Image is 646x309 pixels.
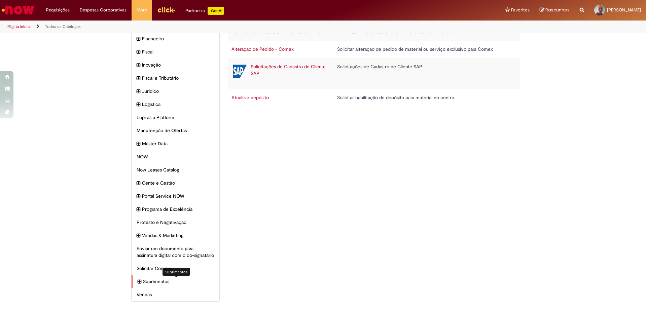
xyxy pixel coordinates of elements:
[137,206,140,213] i: expandir categoria Programa de Excelência
[228,41,520,58] tr: Alteração de Pedido - Comex Solicitar alteração de pedido de material ou serviço exclusivo para C...
[334,58,512,89] td: Solicitações de Cadastro de Cliente SAP
[143,278,214,285] span: Suprimentos
[334,41,512,58] td: Solicitar alteração de pedido de material ou serviço exclusivo para Comex
[137,48,140,56] i: expandir categoria Fiscal
[137,62,140,69] i: expandir categoria Inovação
[132,189,219,203] div: expandir categoria Portal Service NOW Portal Service NOW
[132,242,219,262] div: Enviar um documento para assinatura digital com o co-signatário
[334,89,512,107] td: Solicitar habilitação de depósito para material no centro.
[137,35,140,43] i: expandir categoria Financeiro
[142,88,214,94] span: Jurídico
[132,150,219,163] div: NOW
[231,94,269,101] a: Atualizar depósito
[132,202,219,216] div: expandir categoria Programa de Excelência Programa de Excelência
[511,7,530,13] span: Favoritos
[228,89,520,107] tr: Atualizar depósito Solicitar habilitação de depósito para material no centro.
[132,71,219,85] div: expandir categoria Fiscal e Tributário Fiscal e Tributário
[132,229,219,242] div: expandir categoria Vendas & Marketing Vendas & Marketing
[142,75,214,81] span: Fiscal e Tributário
[137,166,214,173] span: Now Leases Catalog
[132,288,219,301] div: Vendas
[231,64,247,80] img: Solicitações de Cadastro de Cliente SAP
[137,193,140,200] i: expandir categoria Portal Service NOW
[185,7,224,15] div: Padroniza
[142,101,214,108] span: Logistica
[137,75,140,82] i: expandir categoria Fiscal e Tributário
[208,7,224,15] p: +GenAi
[142,193,214,199] span: Portal Service NOW
[540,7,570,13] a: Rascunhos
[132,137,219,150] div: expandir categoria Master Data Master Data
[142,35,214,42] span: Financeiro
[137,265,214,272] span: Solicitar Compra
[132,84,219,98] div: expandir categoria Jurídico Jurídico
[132,98,219,111] div: expandir categoria Logistica Logistica
[46,7,70,13] span: Requisições
[137,291,214,298] span: Vendas
[7,24,31,29] a: Página inicial
[132,124,219,137] div: Manutenção de Ofertas
[137,153,214,160] span: NOW
[545,7,570,13] span: Rascunhos
[142,140,214,147] span: Master Data
[1,3,35,17] img: ServiceNow
[251,64,326,76] a: Solicitações de Cadastro de Cliente SAP
[163,268,190,276] div: Suprimentos
[137,7,147,13] span: More
[157,5,175,15] img: click_logo_yellow_360x200.png
[137,245,214,259] span: Enviar um documento para assinatura digital com o co-signatário
[132,58,219,72] div: expandir categoria Inovação Inovação
[132,262,219,275] div: Solicitar Compra
[132,216,219,229] div: Protesto e Negativação
[132,176,219,190] div: expandir categoria Gente e Gestão Gente e Gestão
[138,278,141,285] i: expandir categoria Suprimentos
[142,62,214,68] span: Inovação
[137,127,214,134] span: Manutenção de Ofertas
[137,101,140,108] i: expandir categoria Logistica
[137,114,214,121] span: Lupi as a Platform
[228,58,520,89] tr: Solicitações de Cadastro de Cliente SAP Solicitações de Cadastro de Cliente SAP Solicitações de C...
[45,24,81,29] a: Todos os Catálogos
[132,275,219,288] div: expandir categoria Suprimentos Suprimentos
[132,32,219,45] div: expandir categoria Financeiro Financeiro
[137,180,140,187] i: expandir categoria Gente e Gestão
[607,7,641,13] span: [PERSON_NAME]
[137,140,140,148] i: expandir categoria Master Data
[137,88,140,95] i: expandir categoria Jurídico
[132,111,219,124] div: Lupi as a Platform
[142,180,214,186] span: Gente e Gestão
[132,45,219,59] div: expandir categoria Fiscal Fiscal
[5,21,426,33] ul: Trilhas de página
[137,219,214,226] span: Protesto e Negativação
[80,7,127,13] span: Despesas Corporativas
[142,48,214,55] span: Fiscal
[142,206,214,213] span: Programa de Excelência
[132,163,219,177] div: Now Leases Catalog
[142,232,214,239] span: Vendas & Marketing
[231,46,294,52] a: Alteração de Pedido - Comex
[137,232,140,239] i: expandir categoria Vendas & Marketing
